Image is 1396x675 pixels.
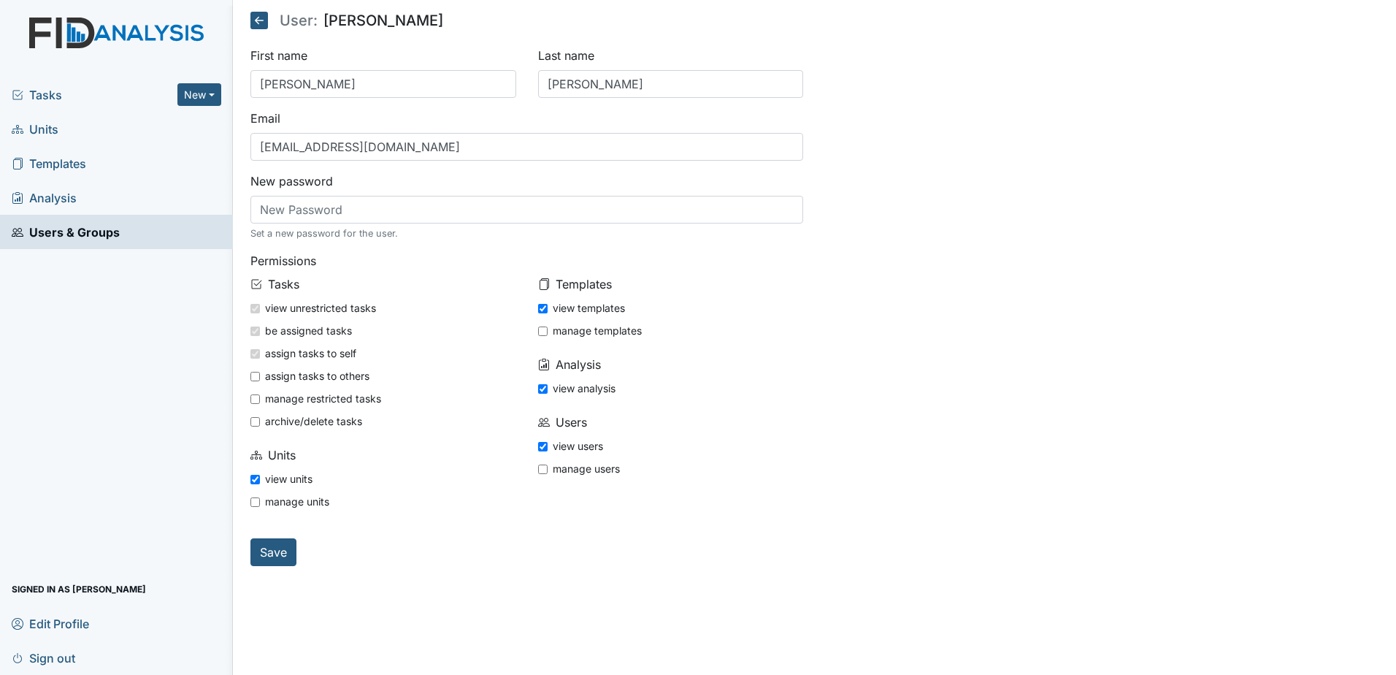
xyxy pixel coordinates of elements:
span: Analysis [12,186,77,209]
label: New password [250,172,333,190]
input: manage users [538,465,548,474]
label: manage templates [553,323,642,338]
small: Set a new password for the user. [250,226,804,240]
span: User: [280,13,318,28]
span: Units [12,118,58,140]
label: view users [553,438,603,454]
input: view users [538,442,548,451]
h5: [PERSON_NAME] [250,12,443,29]
input: view unrestricted tasks [250,304,260,313]
input: Save [250,538,296,566]
input: view units [250,475,260,484]
input: First Name [250,70,516,98]
label: view templates [553,300,625,316]
input: New Password [250,196,804,224]
span: Sign out [12,647,75,669]
input: assign tasks to self [250,349,260,359]
h6: Templates [538,275,804,293]
input: manage restricted tasks [250,394,260,404]
span: Templates [12,152,86,175]
label: Email [250,110,280,127]
span: Edit Profile [12,612,89,635]
h6: Units [250,446,516,464]
input: archive/delete tasks [250,417,260,427]
input: manage templates [538,327,548,336]
input: manage units [250,497,260,507]
input: view templates [538,304,548,313]
label: manage users [553,461,620,476]
span: Users & Groups [12,221,120,243]
label: manage units [265,494,329,509]
button: New [177,83,221,106]
input: Email [250,133,804,161]
span: view unrestricted tasks [265,302,376,314]
label: archive/delete tasks [265,413,362,429]
input: view analysis [538,384,548,394]
label: view units [265,471,312,487]
input: be assigned tasks [250,327,260,336]
a: Tasks [12,86,177,104]
input: assign tasks to others [250,372,260,381]
label: assign tasks to others [265,368,369,384]
span: assign tasks to self [265,347,356,359]
h6: Users [538,413,804,431]
label: First name [250,47,307,64]
input: Last Name [538,70,804,98]
label: manage restricted tasks [265,391,381,406]
span: Signed in as [PERSON_NAME] [12,578,146,600]
span: be assigned tasks [265,324,352,337]
label: Last name [538,47,594,64]
label: Permissions [250,252,316,270]
label: view analysis [553,381,615,396]
h6: Analysis [538,356,804,373]
h6: Tasks [250,275,516,293]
